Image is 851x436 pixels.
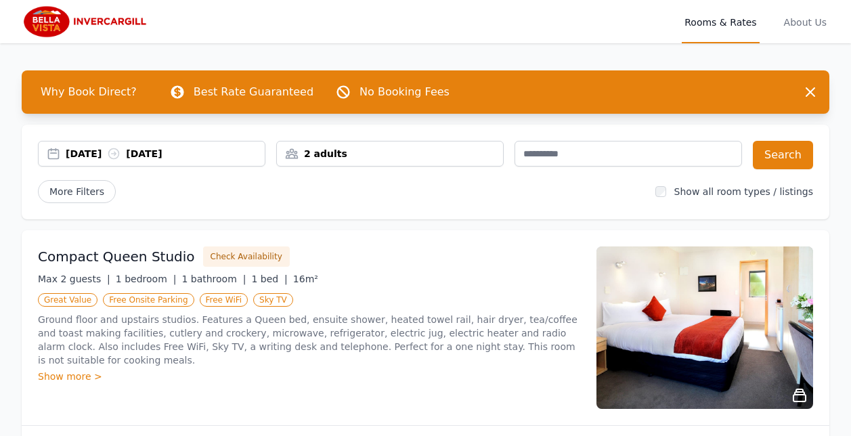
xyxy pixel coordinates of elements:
[253,293,293,307] span: Sky TV
[359,84,450,100] p: No Booking Fees
[38,293,97,307] span: Great Value
[103,293,194,307] span: Free Onsite Parking
[38,313,580,367] p: Ground floor and upstairs studios. Features a Queen bed, ensuite shower, heated towel rail, hair ...
[38,180,116,203] span: More Filters
[277,147,503,160] div: 2 adults
[674,186,813,197] label: Show all room types / listings
[181,274,246,284] span: 1 bathroom |
[753,141,813,169] button: Search
[30,79,148,106] span: Why Book Direct?
[293,274,318,284] span: 16m²
[38,274,110,284] span: Max 2 guests |
[22,5,152,38] img: Bella Vista Invercargill
[38,247,195,266] h3: Compact Queen Studio
[38,370,580,383] div: Show more >
[200,293,248,307] span: Free WiFi
[66,147,265,160] div: [DATE] [DATE]
[251,274,287,284] span: 1 bed |
[203,246,290,267] button: Check Availability
[194,84,313,100] p: Best Rate Guaranteed
[116,274,177,284] span: 1 bedroom |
